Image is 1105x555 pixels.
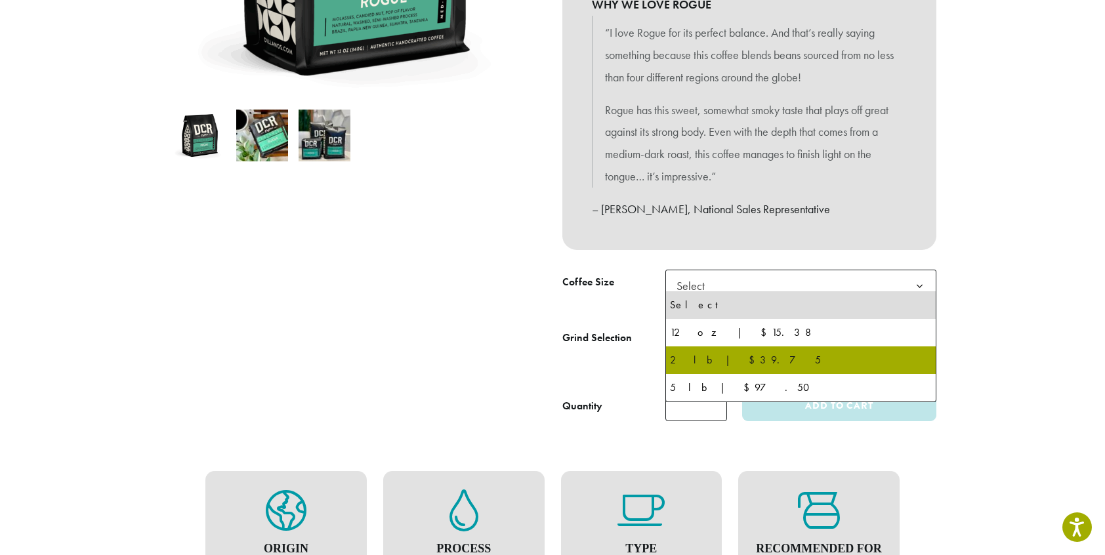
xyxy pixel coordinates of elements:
[665,270,936,302] span: Select
[562,329,665,348] label: Grind Selection
[670,350,932,370] div: 2 lb | $39.75
[665,392,727,421] input: Product quantity
[592,198,907,220] p: – [PERSON_NAME], National Sales Representative
[670,378,932,398] div: 5 lb | $97.50
[236,110,288,161] img: Rogue - Image 2
[605,99,894,188] p: Rogue has this sweet, somewhat smoky taste that plays off great against its strong body. Even wit...
[605,22,894,88] p: “I love Rogue for its perfect balance. And that’s really saying something because this coffee ble...
[742,392,936,421] button: Add to cart
[562,273,665,292] label: Coffee Size
[671,273,718,298] span: Select
[299,110,350,161] img: Rogue - Image 3
[174,110,226,161] img: Rogue
[666,291,936,319] li: Select
[562,398,602,414] div: Quantity
[670,323,932,342] div: 12 oz | $15.38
